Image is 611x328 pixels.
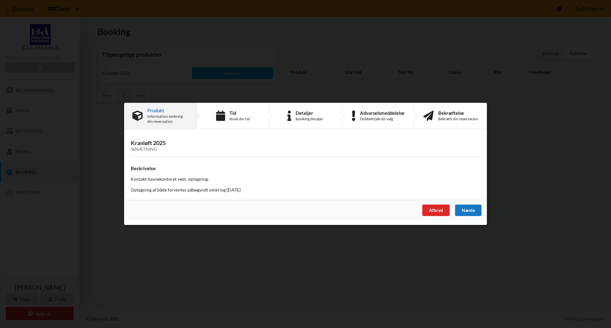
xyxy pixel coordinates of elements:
[296,116,323,122] div: Booking detaljer
[455,205,481,216] div: Næste
[147,108,188,113] div: Produkt
[131,147,480,152] div: Søsætning
[131,187,480,193] p: Optagning af både forventes påbegyndt omkring [DATE]
[131,140,480,152] h3: Kranløft 2025
[229,110,250,115] div: Tid
[438,116,478,122] div: Bekræft din reservation
[131,176,480,183] p: Kontakt havnekontoret vedr. optagning.
[229,116,250,122] div: Book din tid
[131,165,480,171] h4: Beskrivelse
[422,205,450,216] div: Afbryd
[360,110,404,115] div: Advarselsmeddelelse
[438,110,478,115] div: Bekræftelse
[296,110,323,115] div: Detaljer
[147,114,188,124] div: Information omkring din reservation
[360,116,404,122] div: Dobbelttjek dit valg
